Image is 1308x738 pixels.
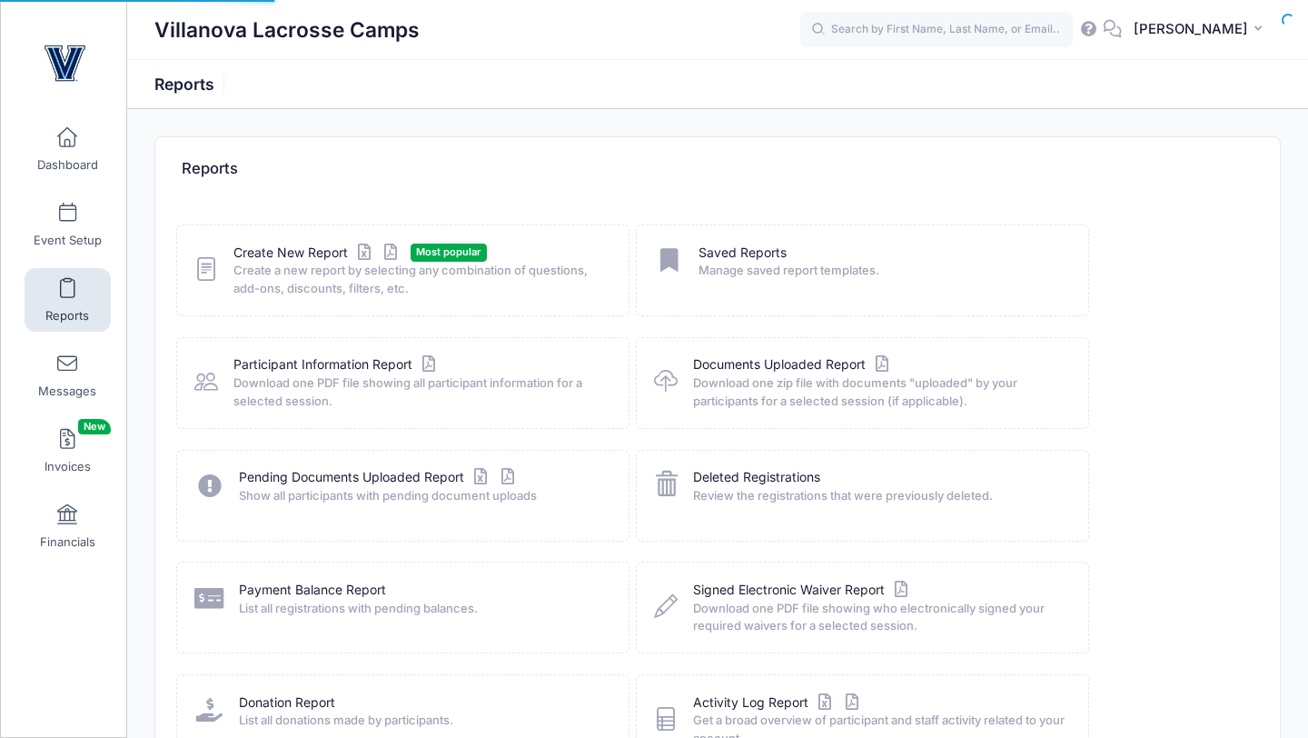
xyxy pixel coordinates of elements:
span: [PERSON_NAME] [1134,19,1248,39]
span: New [78,419,111,434]
a: Signed Electronic Waiver Report [693,581,912,600]
a: Participant Information Report [233,355,440,374]
a: Event Setup [25,193,111,256]
span: Show all participants with pending document uploads [239,487,605,505]
a: Donation Report [239,693,335,713]
a: Messages [25,344,111,407]
a: Financials [25,494,111,558]
a: Saved Reports [699,244,787,263]
a: Pending Documents Uploaded Report [239,468,519,487]
span: List all registrations with pending balances. [239,600,605,618]
span: Create a new report by selecting any combination of questions, add-ons, discounts, filters, etc. [233,262,606,297]
span: Most popular [411,244,487,261]
a: Activity Log Report [693,693,863,713]
a: Payment Balance Report [239,581,386,600]
a: Documents Uploaded Report [693,355,893,374]
span: Event Setup [34,233,102,248]
input: Search by First Name, Last Name, or Email... [800,12,1073,48]
span: Manage saved report templates. [699,262,1065,280]
span: Reports [45,308,89,324]
h4: Reports [182,144,238,195]
a: Create New Report [233,244,402,263]
button: [PERSON_NAME] [1122,9,1281,51]
a: InvoicesNew [25,419,111,483]
a: Dashboard [25,117,111,181]
span: List all donations made by participants. [239,712,605,730]
span: Review the registrations that were previously deleted. [693,487,1065,505]
span: Financials [40,534,95,550]
span: Download one zip file with documents "uploaded" by your participants for a selected session (if a... [693,374,1065,410]
span: Download one PDF file showing who electronically signed your required waivers for a selected sess... [693,600,1065,635]
h1: Villanova Lacrosse Camps [154,9,420,51]
span: Dashboard [37,157,98,173]
span: Invoices [45,459,91,474]
span: Download one PDF file showing all participant information for a selected session. [233,374,606,410]
a: Villanova Lacrosse Camps [1,19,128,105]
span: Messages [38,384,96,399]
h1: Reports [154,75,230,94]
a: Deleted Registrations [693,468,820,487]
a: Reports [25,268,111,332]
img: Villanova Lacrosse Camps [31,28,99,96]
